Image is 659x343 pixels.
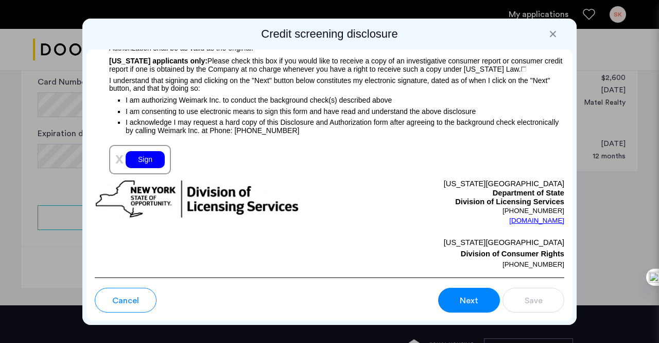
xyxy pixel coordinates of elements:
span: Next [460,295,478,307]
p: [PHONE_NUMBER] [329,207,564,215]
p: [US_STATE][GEOGRAPHIC_DATA] [329,237,564,248]
img: new-york-logo.png [95,179,300,219]
p: Department of State [329,189,564,198]
span: [US_STATE] applicants only: [109,57,207,65]
p: Please check this box if you would like to receive a copy of an investigative consumer report or ... [95,53,564,74]
p: I understand that signing and clicking on the "Next" button below constitutes my electronic signa... [95,73,564,92]
div: Sign [126,151,165,168]
span: x [115,150,124,167]
p: I acknowledge I may request a hard copy of this Disclosure and Authorization form after agreeing ... [126,118,564,135]
span: Save [525,295,543,307]
h1: [US_STATE] State Housing and Anti-Discrimination Disclosure Form [95,278,564,296]
p: [US_STATE][GEOGRAPHIC_DATA] [329,179,564,189]
p: Division of Consumer Rights [329,248,564,259]
p: Division of Licensing Services [329,198,564,207]
button: button [438,288,500,313]
span: Cancel [112,295,139,307]
button: button [95,288,157,313]
h2: Credit screening disclosure [86,27,573,41]
a: [DOMAIN_NAME] [509,216,564,226]
p: I am authorizing Weimark Inc. to conduct the background check(s) described above [126,93,564,106]
p: [PHONE_NUMBER] [329,259,564,270]
img: 4LAxfPwtD6BVinC2vKR9tPz10Xbrctccj4YAocJUAAAAASUVORK5CYIIA [521,67,526,72]
p: I am consenting to use electronic means to sign this form and have read and understand the above ... [126,106,564,117]
button: button [502,288,564,313]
